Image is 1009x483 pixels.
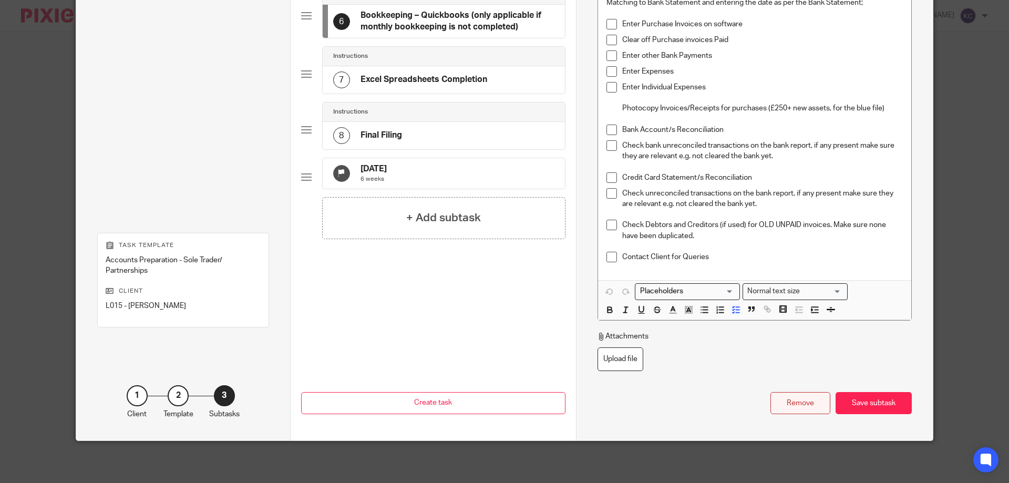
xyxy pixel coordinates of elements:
p: Bank Account/s Reconciliation [622,125,903,135]
div: Search for option [635,283,740,300]
h4: Instructions [333,52,368,60]
p: Check unreconciled transactions on the bank report, if any present make sure they are relevant e.... [622,188,903,210]
p: Credit Card Statement/s Reconciliation [622,172,903,183]
p: L015 - [PERSON_NAME] [106,301,261,311]
p: Check Debtors and Creditors (if used) for OLD UNPAID invoices. Make sure none have been duplicated. [622,220,903,241]
div: 8 [333,127,350,144]
span: Normal text size [745,286,802,297]
input: Search for option [804,286,841,297]
div: Remove [770,392,830,415]
p: Accounts Preparation - Sole Trader/ Partnerships [106,255,261,276]
p: Contact Client for Queries [622,252,903,262]
h4: [DATE] [361,163,387,174]
p: Clear off Purchase invoices Paid [622,35,903,45]
p: Subtasks [209,409,240,419]
p: Client [127,409,147,419]
p: Enter Purchase Invoices on software [622,19,903,29]
p: Check bank unreconciled transactions on the bank report, if any present make sure they are releva... [622,140,903,162]
p: Enter Individual Expenses [622,82,903,93]
p: Photocopy Invoices/Receipts for purchases (£250+ new assets, for the blue file) [622,103,903,114]
div: Search for option [743,283,848,300]
p: Enter other Bank Payments [622,50,903,61]
div: 3 [214,385,235,406]
p: Attachments [598,331,648,342]
p: 6 weeks [361,175,387,183]
div: Placeholders [635,283,740,300]
div: 7 [333,71,350,88]
button: Create task [301,392,565,415]
div: Save subtask [836,392,912,415]
h4: + Add subtask [406,210,481,226]
h4: Final Filing [361,130,402,141]
p: Client [106,287,261,295]
p: Enter Expenses [622,66,903,77]
p: Task template [106,241,261,250]
p: Template [163,409,193,419]
input: Search for option [636,286,734,297]
div: Text styles [743,283,848,300]
div: 1 [127,385,148,406]
h4: Instructions [333,108,368,116]
h4: Bookkeeping – Quickbooks (only applicable if monthly bookkeeping is not completed) [361,10,554,33]
div: 2 [168,385,189,406]
h4: Excel Spreadsheets Completion [361,74,487,85]
div: 6 [333,13,350,30]
label: Upload file [598,347,643,371]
